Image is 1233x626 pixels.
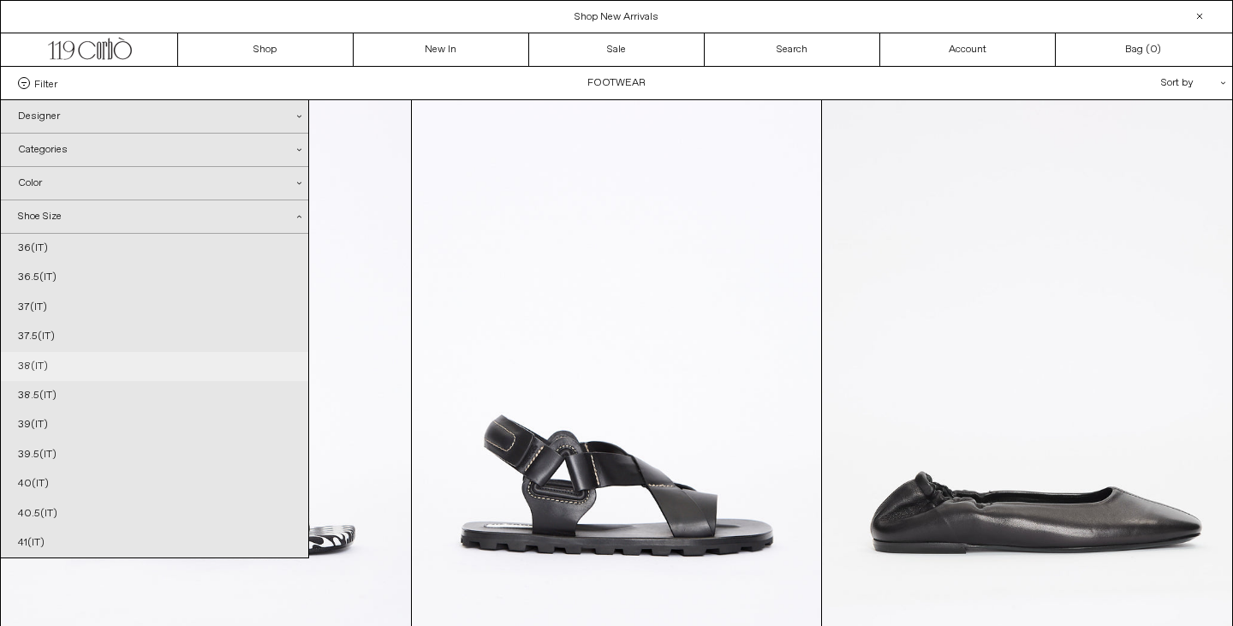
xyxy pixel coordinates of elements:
[1,293,308,322] a: 37(IT)
[880,33,1056,66] a: Account
[1,410,308,439] a: 39(IT)
[1,200,308,234] div: Shoe Size
[1,440,308,469] a: 39.5(IT)
[1,167,308,200] div: Color
[705,33,880,66] a: Search
[1,352,308,381] a: 38(IT)
[1,263,308,292] a: 36.5(IT)
[1,100,308,133] div: Designer
[354,33,529,66] a: New In
[529,33,705,66] a: Sale
[575,10,658,24] a: Shop New Arrivals
[1061,67,1215,99] div: Sort by
[1,381,308,410] a: 38.5(IT)
[1,499,308,528] a: 40.5(IT)
[1,234,308,263] a: 36(IT)
[34,77,57,89] span: Filter
[1,469,308,498] a: 40(IT)
[1,134,308,166] div: Categories
[1056,33,1231,66] a: Bag ()
[178,33,354,66] a: Shop
[1150,42,1161,57] span: )
[1,322,308,351] a: 37.5(IT)
[1,528,308,557] a: 41(IT)
[1150,43,1157,57] span: 0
